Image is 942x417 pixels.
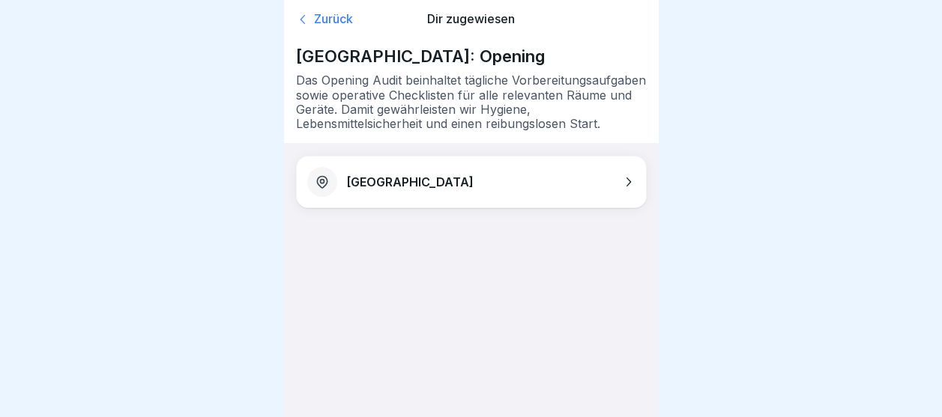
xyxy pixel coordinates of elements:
p: [GEOGRAPHIC_DATA]: Opening [296,46,647,66]
a: Zurück [296,12,408,27]
p: Dir zugewiesen [415,12,527,26]
p: [GEOGRAPHIC_DATA] [346,175,474,189]
p: Das Opening Audit beinhaltet tägliche Vorbereitungsaufgaben sowie operative Checklisten für alle ... [296,73,647,131]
